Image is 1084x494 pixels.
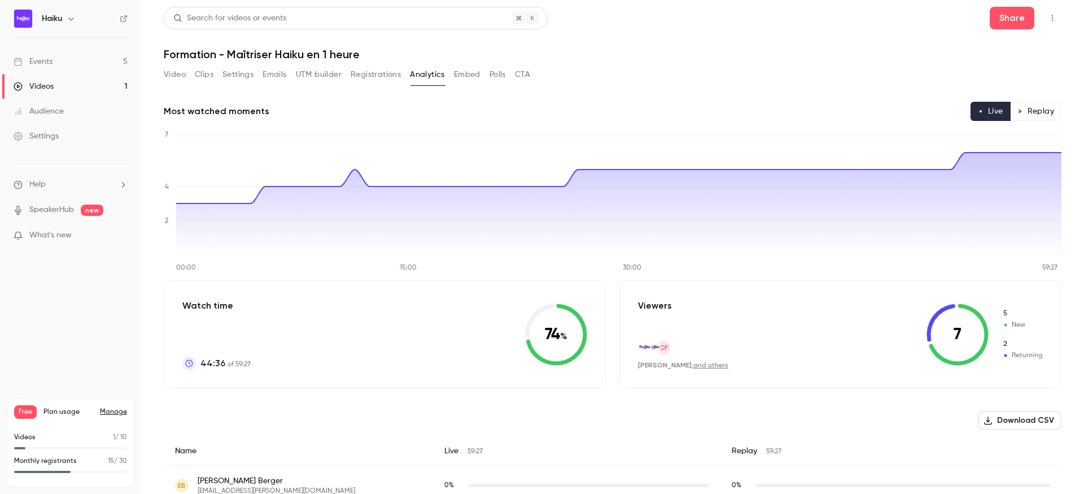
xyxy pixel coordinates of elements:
span: 1 [113,434,115,441]
span: New [1002,309,1043,319]
span: 0 % [444,482,454,489]
span: EB [178,480,186,491]
span: Free [14,405,37,419]
div: , [638,361,728,370]
div: Audience [14,106,64,117]
a: Manage [100,408,127,417]
button: Analytics [410,66,445,84]
p: / 10 [113,432,127,443]
span: What's new [29,229,72,241]
tspan: 15:00 [400,265,417,271]
button: CTA [515,66,530,84]
div: Name [164,436,433,466]
button: Settings [222,66,253,84]
p: Viewers [638,299,672,313]
h1: Formation - Maîtriser Haiku en 1 heure [164,47,1061,61]
div: Settings [14,131,59,142]
span: 59:27 [766,448,781,455]
span: Help [29,179,46,190]
tspan: 00:00 [176,265,196,271]
button: Top Bar Actions [1043,9,1061,27]
button: Video [164,66,186,84]
span: new [81,205,103,216]
span: 44:36 [200,357,225,370]
div: Events [14,56,53,67]
div: Videos [14,81,54,92]
div: Replay [720,436,1061,466]
tspan: 59:27 [1042,265,1057,271]
button: Clips [195,66,213,84]
img: Haiku [14,10,32,28]
img: haiku.fr [639,341,651,353]
a: and others [693,362,728,369]
span: 59:27 [467,448,483,455]
p: Videos [14,432,36,443]
tspan: 2 [165,218,168,224]
span: Live watch time [444,480,462,491]
span: Replay watch time [732,480,750,491]
span: 15 [108,458,114,465]
span: CF [659,343,668,353]
h6: Haiku [42,13,62,24]
span: Returning [1002,339,1043,349]
span: 0 % [732,482,741,489]
a: SpeakerHub [29,204,74,216]
p: / 30 [108,456,127,466]
button: Polls [489,66,506,84]
span: [PERSON_NAME] [638,361,692,369]
button: Share [990,7,1034,29]
li: help-dropdown-opener [14,179,128,190]
div: Search for videos or events [173,12,286,24]
button: Emails [263,66,286,84]
span: Plan usage [43,408,93,417]
div: Live [433,436,720,466]
tspan: 7 [165,132,168,138]
span: Returning [1002,350,1043,361]
button: Download CSV [978,411,1061,430]
button: UTM builder [296,66,342,84]
button: Embed [454,66,480,84]
h2: Most watched moments [164,105,269,118]
img: aiclerk.fr [648,341,660,353]
p: of 59:27 [200,357,251,370]
span: New [1002,320,1043,330]
tspan: 30:00 [623,265,641,271]
tspan: 4 [165,184,169,190]
span: [PERSON_NAME] Berger [198,475,355,487]
button: Registrations [351,66,401,84]
p: Monthly registrants [14,456,77,466]
button: Replay [1010,102,1061,121]
button: Live [971,102,1011,121]
p: Watch time [182,299,251,313]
